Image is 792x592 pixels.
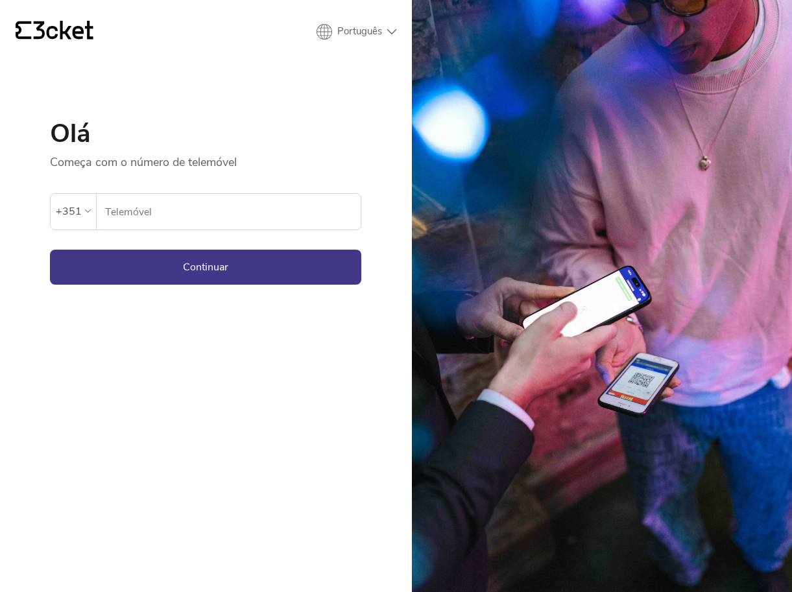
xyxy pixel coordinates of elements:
g: {' '} [16,21,31,40]
p: Começa com o número de telemóvel [50,147,361,170]
h1: Olá [50,121,361,147]
button: Continuar [50,250,361,285]
div: +351 [56,202,82,221]
label: Telemóvel [97,194,361,230]
input: Telemóvel [104,194,361,230]
a: {' '} [16,21,93,43]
